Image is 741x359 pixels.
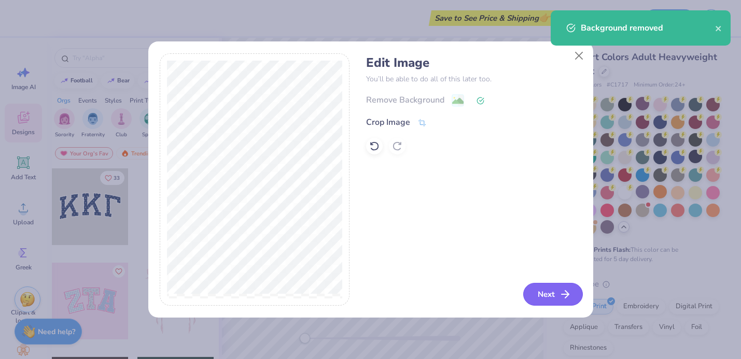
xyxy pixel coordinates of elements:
div: Crop Image [366,116,410,128]
button: Next [523,283,583,306]
p: You’ll be able to do all of this later too. [366,74,581,84]
button: Close [569,46,589,66]
button: close [715,22,722,34]
div: Background removed [581,22,715,34]
h4: Edit Image [366,55,581,70]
